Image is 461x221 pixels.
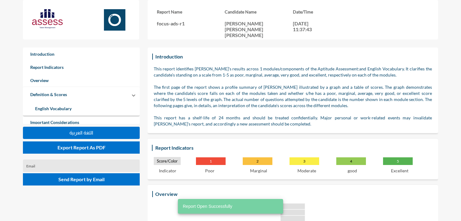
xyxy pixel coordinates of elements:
[23,116,140,129] a: Important Considerations
[348,168,357,173] p: good
[28,102,135,116] a: English Vocabulary
[32,9,63,28] img: AssessLogoo.svg
[336,157,366,165] p: 4
[159,168,176,173] p: Indicator
[154,52,184,61] h3: Introduction
[183,203,232,209] span: Report Open Successfully
[23,102,140,116] div: Definition & Scores
[23,61,140,74] a: Report Indicators
[225,21,293,38] p: [PERSON_NAME] [PERSON_NAME] [PERSON_NAME]
[154,157,181,165] p: Score/Color
[23,74,140,87] a: Overview
[154,115,432,127] p: This report has a shelf-life of 24 months and should be treated confidentially. Major personal or...
[23,87,140,102] mat-expansion-panel-header: Definition & Scores
[293,9,361,14] h3: Date/Time
[293,21,320,32] p: [DATE] 11:37:43
[23,141,140,154] button: Export Report As PDF
[225,9,293,14] h3: Candidate Name
[383,157,413,165] p: 5
[297,168,316,173] p: Moderate
[23,47,140,61] a: Introduction
[154,143,195,152] h3: Report Indicators
[58,176,105,182] span: Send Report by Email
[243,157,272,165] p: 2
[23,88,74,101] a: Definition & Scores
[290,157,319,165] p: 3
[154,66,432,78] p: This report identifies [PERSON_NAME]’s results across 1 modules/components of the Aptitude Assess...
[391,168,408,173] p: Excellent
[157,9,225,14] h3: Report Name
[23,127,140,139] button: اللغة العربية
[69,130,93,135] span: اللغة العربية
[205,168,215,173] p: Poor
[157,21,225,26] p: focus-ads-r1
[57,144,105,150] span: Export Report As PDF
[196,157,226,165] p: 1
[154,189,179,198] h3: Overview
[99,9,130,31] img: Focus.svg
[154,84,432,109] p: The first page of the report shows a profile summary of [PERSON_NAME] illustrated by a graph and ...
[23,173,140,185] button: Send Report by Email
[250,168,267,173] p: Marginal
